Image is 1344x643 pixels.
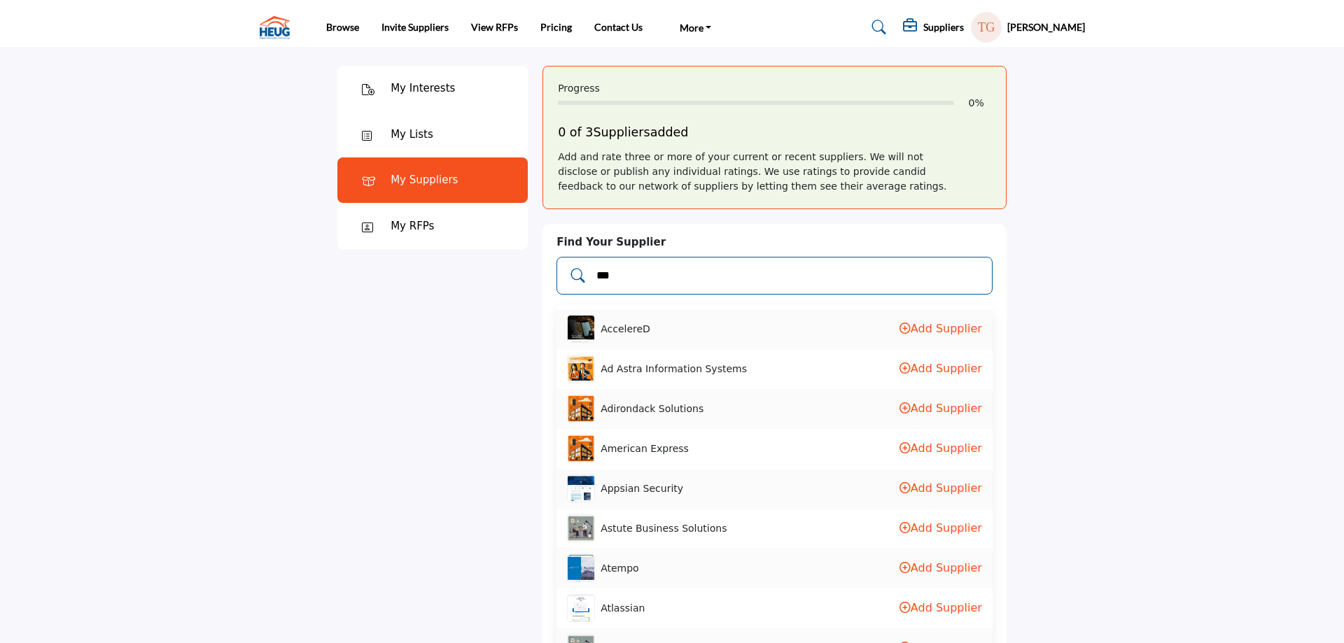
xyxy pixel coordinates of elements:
[391,80,455,97] div: My Interests
[567,514,595,542] img: astute-business-solutions logo
[556,234,666,250] label: Find Your Supplier
[665,15,727,40] a: More
[923,21,964,34] h5: Suppliers
[540,21,572,33] a: Pricing
[899,441,982,455] a: Add Supplier
[567,474,595,502] img: appsian-security logo
[558,125,991,140] h5: 0 of 3 added
[601,481,683,496] span: Appsian Security
[567,355,595,383] img: ad-astra-information-systems logo
[391,218,434,234] div: My RFPs
[899,322,982,335] a: Add Supplier
[558,150,991,194] div: Add and rate three or more of your current or recent suppliers. We will not disclose or publish a...
[971,12,1002,43] button: Show hide supplier dropdown
[601,402,703,416] span: Adirondack Solutions
[899,402,982,415] a: Add Supplier
[391,172,458,188] div: My Suppliers
[601,441,689,456] span: American Express
[595,267,983,285] input: Add and rate your suppliers
[969,97,975,108] span: 0
[567,434,595,462] img: american-express logo
[601,362,747,376] span: Ad Astra Information Systems
[899,561,982,574] a: Add Supplier
[381,21,449,33] a: Invite Suppliers
[601,601,645,616] span: Atlassian
[567,554,595,582] img: atempo logo
[601,561,639,576] span: Atempo
[567,315,595,343] img: accelered logo
[903,19,964,36] div: Suppliers
[593,125,650,139] span: Suppliers
[899,362,982,375] a: Add Supplier
[594,21,643,33] a: Contact Us
[391,127,433,143] div: My Lists
[326,21,359,33] a: Browse
[567,395,595,423] img: adirondack-solutions logo
[471,21,518,33] a: View RFPs
[558,81,991,96] div: Progress
[567,594,595,622] img: atlassian logo
[974,97,983,108] span: %
[601,322,650,337] span: AccelereD
[1007,20,1085,34] h5: [PERSON_NAME]
[601,521,727,536] span: Astute Business Solutions
[858,16,895,38] a: Search
[899,481,982,495] a: Add Supplier
[260,16,297,39] img: site Logo
[899,521,982,535] a: Add Supplier
[899,601,982,614] a: Add Supplier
